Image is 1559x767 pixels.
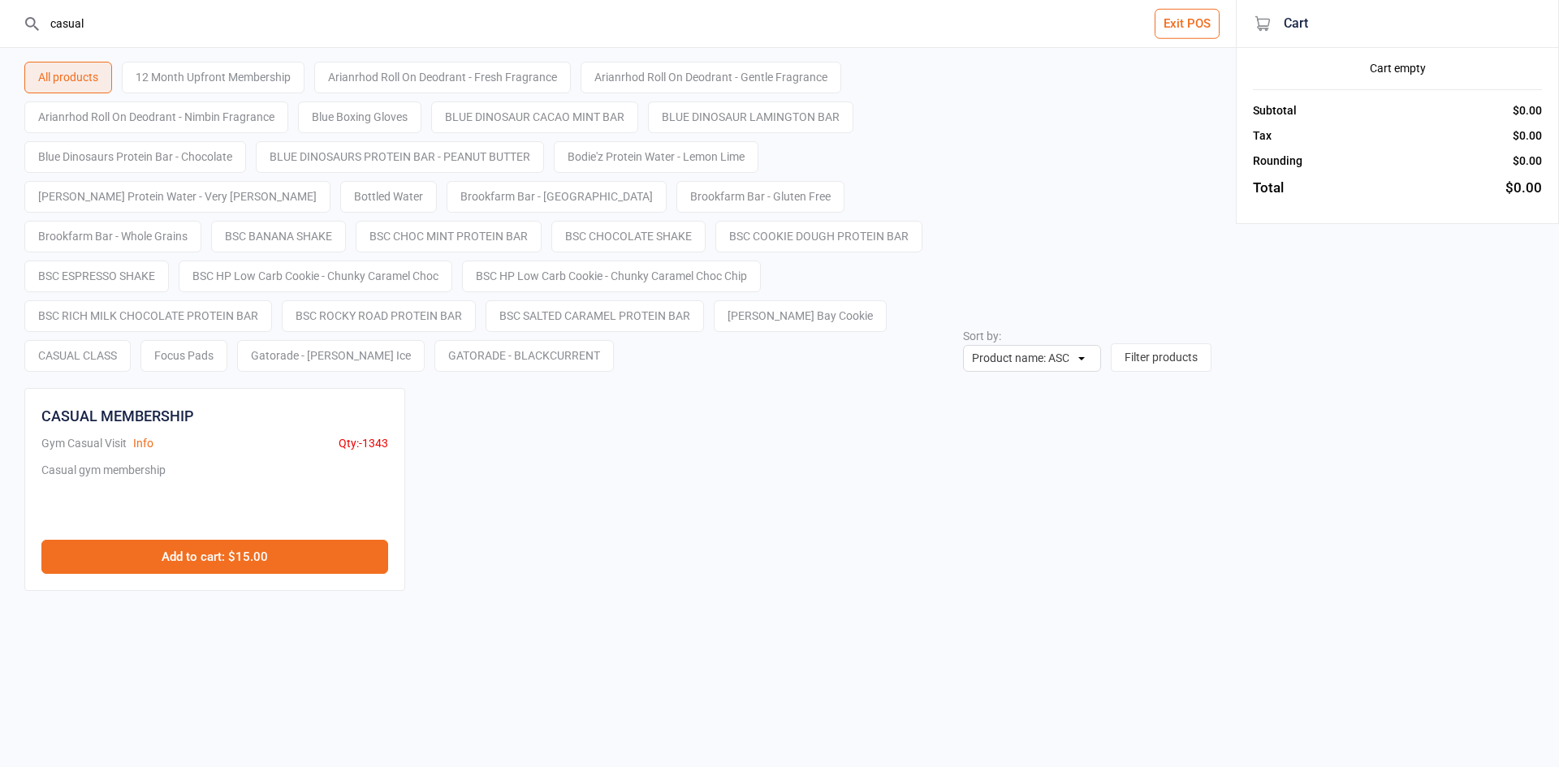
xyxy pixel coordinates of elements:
[714,300,887,332] div: [PERSON_NAME] Bay Cookie
[434,340,614,372] div: GATORADE - BLACKCURRENT
[41,435,127,452] div: Gym Casual Visit
[24,181,330,213] div: [PERSON_NAME] Protein Water - Very [PERSON_NAME]
[24,261,169,292] div: BSC ESPRESSO SHAKE
[963,330,1001,343] label: Sort by:
[133,435,153,452] button: Info
[1253,153,1302,170] div: Rounding
[237,340,425,372] div: Gatorade - [PERSON_NAME] Ice
[1253,127,1272,144] div: Tax
[314,62,571,93] div: Arianrhod Roll On Deodrant - Fresh Fragrance
[648,101,853,133] div: BLUE DINOSAUR LAMINGTON BAR
[554,141,758,173] div: Bodie'z Protein Water - Lemon Lime
[447,181,667,213] div: Brookfarm Bar - [GEOGRAPHIC_DATA]
[551,221,706,252] div: BSC CHOCOLATE SHAKE
[1505,178,1542,199] div: $0.00
[340,181,437,213] div: Bottled Water
[1253,102,1297,119] div: Subtotal
[122,62,304,93] div: 12 Month Upfront Membership
[24,300,272,332] div: BSC RICH MILK CHOCOLATE PROTEIN BAR
[179,261,452,292] div: BSC HP Low Carb Cookie - Chunky Caramel Choc
[41,462,166,524] div: Casual gym membership
[462,261,761,292] div: BSC HP Low Carb Cookie - Chunky Caramel Choc Chip
[356,221,542,252] div: BSC CHOC MINT PROTEIN BAR
[24,340,131,372] div: CASUAL CLASS
[41,540,388,574] button: Add to cart: $15.00
[211,221,346,252] div: BSC BANANA SHAKE
[24,62,112,93] div: All products
[581,62,841,93] div: Arianrhod Roll On Deodrant - Gentle Fragrance
[1513,102,1542,119] div: $0.00
[24,221,201,252] div: Brookfarm Bar - Whole Grains
[339,435,388,452] div: Qty: -1343
[1111,343,1211,372] button: Filter products
[1513,153,1542,170] div: $0.00
[715,221,922,252] div: BSC COOKIE DOUGH PROTEIN BAR
[24,101,288,133] div: Arianrhod Roll On Deodrant - Nimbin Fragrance
[1253,178,1284,199] div: Total
[486,300,704,332] div: BSC SALTED CARAMEL PROTEIN BAR
[282,300,476,332] div: BSC ROCKY ROAD PROTEIN BAR
[1155,9,1220,39] button: Exit POS
[676,181,844,213] div: Brookfarm Bar - Gluten Free
[431,101,638,133] div: BLUE DINOSAUR CACAO MINT BAR
[298,101,421,133] div: Blue Boxing Gloves
[24,141,246,173] div: Blue Dinosaurs Protein Bar - Chocolate
[140,340,227,372] div: Focus Pads
[256,141,544,173] div: BLUE DINOSAURS PROTEIN BAR - PEANUT BUTTER
[1253,60,1542,77] div: Cart empty
[41,405,193,427] div: CASUAL MEMBERSHIP
[1513,127,1542,144] div: $0.00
